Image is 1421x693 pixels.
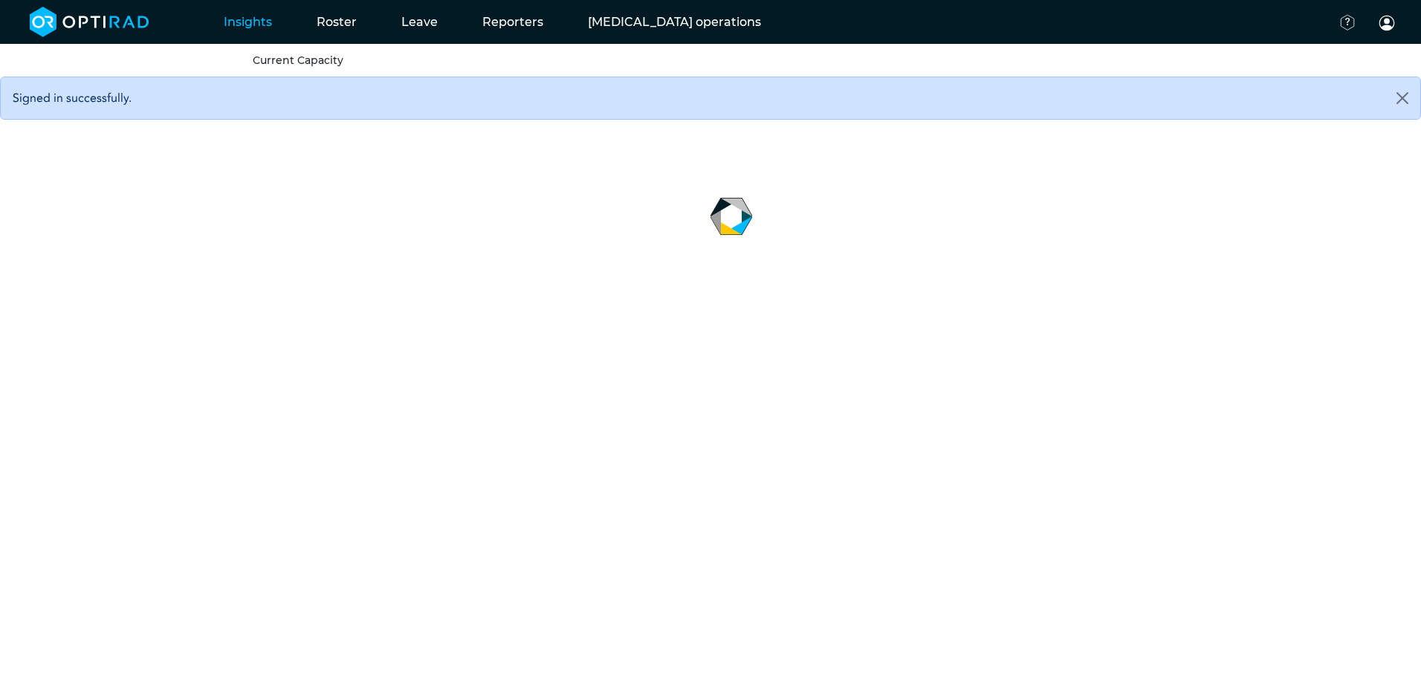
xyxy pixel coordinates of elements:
a: Current Capacity [253,54,343,67]
img: brand-opti-rad-logos-blue-and-white-d2f68631ba2948856bd03f2d395fb146ddc8fb01b4b6e9315ea85fa773367... [30,7,149,37]
button: Close [1385,77,1420,119]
